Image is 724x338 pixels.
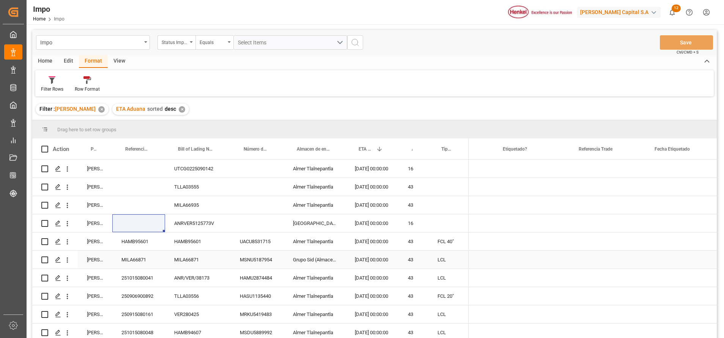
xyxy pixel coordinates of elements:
span: Filter : [39,106,55,112]
div: [PERSON_NAME] [78,160,112,178]
div: Almer Tlalnepantla [284,287,346,305]
div: 251015080041 [112,269,165,287]
div: UACU8531715 [231,233,284,250]
div: MILA66871 [112,251,165,269]
div: [DATE] 00:00:00 [346,214,399,232]
button: open menu [36,35,150,50]
div: HAMU2874484 [231,269,284,287]
div: UTCG0225090142 [165,160,231,178]
button: show 12 new notifications [664,4,681,21]
div: [PERSON_NAME] [78,269,112,287]
div: 16 [399,214,428,232]
button: open menu [157,35,195,50]
span: Ctrl/CMD + S [677,49,699,55]
div: 43 [399,233,428,250]
div: LCL [428,251,469,269]
div: Almer Tlalnepantla [284,269,346,287]
div: 43 [399,178,428,196]
div: Row Format [75,86,100,93]
div: 250915080161 [112,305,165,323]
div: [DATE] 00:00:00 [346,196,399,214]
span: Select Items [238,39,270,46]
div: FCL 20" [428,287,469,305]
div: Almer Tlalnepantla [284,305,346,323]
div: [DATE] 00:00:00 [346,160,399,178]
div: Edit [58,55,79,68]
div: [DATE] 00:00:00 [346,305,399,323]
div: 43 [399,287,428,305]
div: LCL [428,269,469,287]
button: Save [660,35,713,50]
span: desc [165,106,176,112]
div: TLLA03555 [165,178,231,196]
div: TLLA03556 [165,287,231,305]
div: [PERSON_NAME] [78,251,112,269]
span: Referencia Trade [579,146,612,152]
div: 43 [399,251,428,269]
span: sorted [147,106,163,112]
div: MILA66871 [165,251,231,269]
div: Impo [40,37,142,47]
span: Etiquetado? [503,146,527,152]
div: MSNU5187954 [231,251,284,269]
div: HAMB95601 [165,233,231,250]
div: Impo [33,3,65,15]
span: Referencia Leschaco [125,146,149,152]
div: 250906900892 [112,287,165,305]
div: VER280425 [165,305,231,323]
div: ANRVER5125773V [165,214,231,232]
span: ETA Aduana [359,146,373,152]
div: Action [53,146,69,152]
span: 12 [672,5,681,12]
img: Henkel%20logo.jpg_1689854090.jpg [508,6,572,19]
div: Press SPACE to select this row. [32,233,469,251]
div: ✕ [98,106,105,113]
div: FCL 40" [428,233,469,250]
div: ANR/VER/38173 [165,269,231,287]
div: [PERSON_NAME] [78,178,112,196]
div: 43 [399,305,428,323]
div: 43 [399,196,428,214]
button: [PERSON_NAME] Capital S.A [577,5,664,19]
div: Almer Tlalnepantla [284,160,346,178]
div: Press SPACE to select this row. [32,196,469,214]
div: View [108,55,131,68]
div: HASU1135440 [231,287,284,305]
div: [PERSON_NAME] [78,196,112,214]
div: Filter Rows [41,86,63,93]
div: MRKU5419483 [231,305,284,323]
div: [PERSON_NAME] [78,287,112,305]
div: [DATE] 00:00:00 [346,287,399,305]
div: [DATE] 00:00:00 [346,178,399,196]
div: Press SPACE to select this row. [32,305,469,324]
div: [DATE] 00:00:00 [346,233,399,250]
div: Press SPACE to select this row. [32,178,469,196]
div: HAMB95601 [112,233,165,250]
span: Número de Contenedor [244,146,268,152]
div: Format [79,55,108,68]
span: Bill of Lading Number [178,146,215,152]
div: MILA66935 [165,196,231,214]
span: Almacen de entrega [297,146,330,152]
span: [PERSON_NAME] [55,106,96,112]
div: Press SPACE to select this row. [32,160,469,178]
button: open menu [195,35,233,50]
span: ETA Aduana [116,106,145,112]
div: Press SPACE to select this row. [32,269,469,287]
div: Almer Tlalnepantla [284,178,346,196]
button: Help Center [681,4,698,21]
div: [DATE] 00:00:00 [346,269,399,287]
div: 43 [399,269,428,287]
span: Persona responsable de seguimiento [91,146,96,152]
div: Almer Tlalnepantla [284,196,346,214]
div: 16 [399,160,428,178]
div: Status Importación [162,37,187,46]
span: Aduana de entrada [412,146,412,152]
div: Grupo Sid (Almacenaje y Distribucion AVIOR) [284,251,346,269]
div: [PERSON_NAME] [78,214,112,232]
span: Tipo de Carga (LCL/FCL) [441,146,453,152]
div: [DATE] 00:00:00 [346,251,399,269]
button: search button [347,35,363,50]
div: Press SPACE to select this row. [32,214,469,233]
div: [GEOGRAPHIC_DATA] [284,214,346,232]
